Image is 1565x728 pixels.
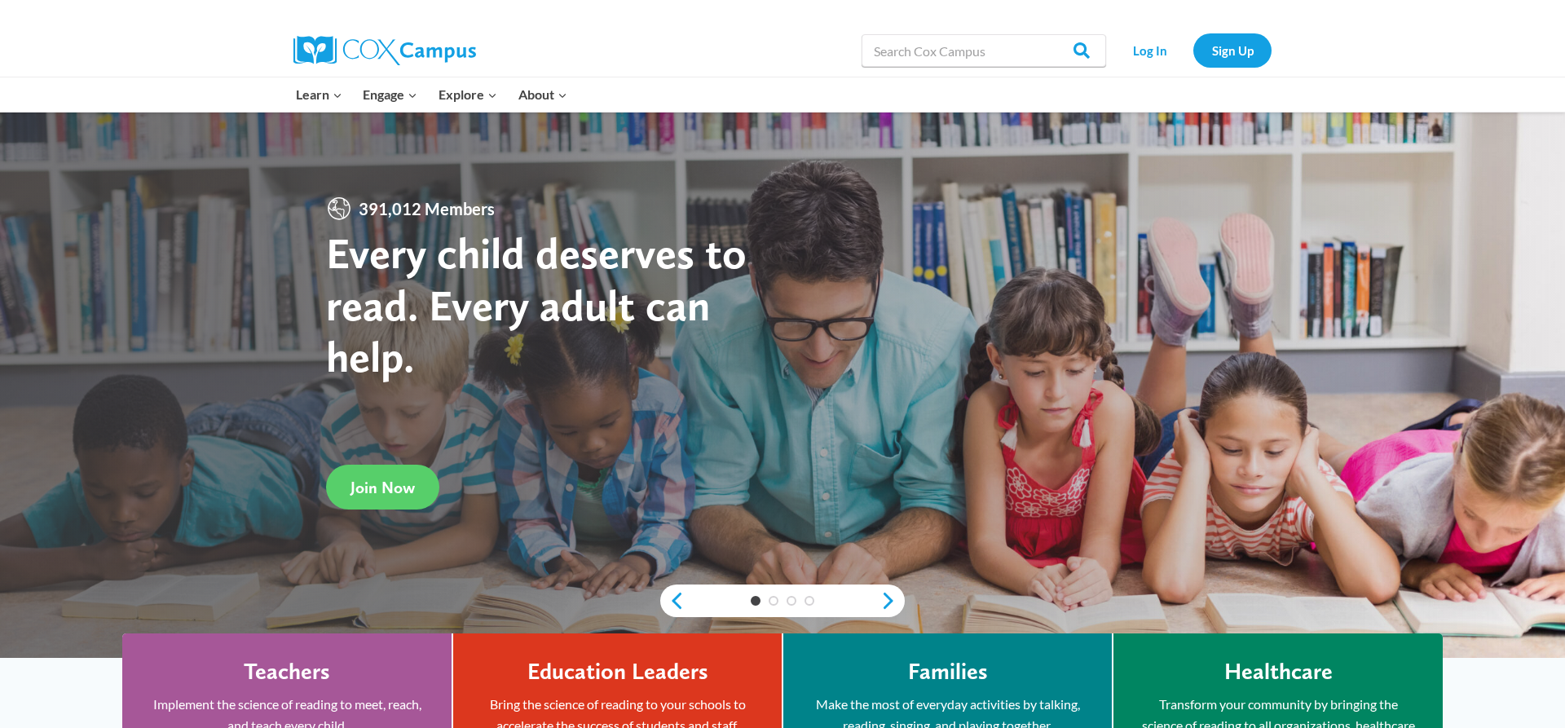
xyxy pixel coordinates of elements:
[908,658,988,686] h4: Families
[769,596,778,606] a: 2
[363,84,417,105] span: Engage
[296,84,342,105] span: Learn
[1224,658,1333,686] h4: Healthcare
[293,36,476,65] img: Cox Campus
[660,591,685,611] a: previous
[244,658,330,686] h4: Teachers
[1114,33,1185,67] a: Log In
[350,478,415,497] span: Join Now
[439,84,497,105] span: Explore
[326,465,439,510] a: Join Now
[751,596,760,606] a: 1
[518,84,567,105] span: About
[787,596,796,606] a: 3
[880,591,905,611] a: next
[1193,33,1272,67] a: Sign Up
[660,585,905,617] div: content slider buttons
[527,658,708,686] h4: Education Leaders
[285,77,577,112] nav: Primary Navigation
[862,34,1106,67] input: Search Cox Campus
[1114,33,1272,67] nav: Secondary Navigation
[805,596,814,606] a: 4
[352,196,501,222] span: 391,012 Members
[326,227,747,382] strong: Every child deserves to read. Every adult can help.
